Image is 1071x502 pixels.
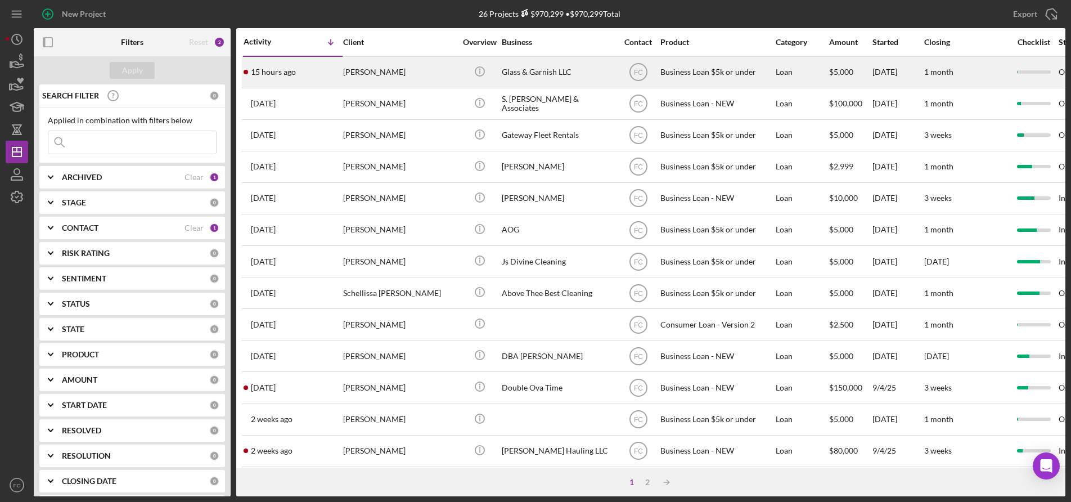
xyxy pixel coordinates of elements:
text: FC [634,447,643,455]
time: 1 month [924,414,953,424]
div: Business [502,38,614,47]
div: Consumer Loan - Version 2 [660,310,773,339]
div: $970,299 [519,9,564,19]
text: FC [634,416,643,424]
div: yxl kennels [502,468,614,497]
div: [DATE] [872,468,923,497]
div: S. [PERSON_NAME] & Associates [502,89,614,119]
div: Loan [776,436,828,466]
div: Loan [776,120,828,150]
div: Business Loan $5k or under [660,120,773,150]
div: Applied in combination with filters below [48,116,217,125]
div: [PERSON_NAME] [343,405,456,434]
div: [PERSON_NAME] [343,341,456,371]
div: Above Thee Best Cleaning [502,278,614,308]
div: 2 [640,478,655,487]
div: Clear [184,223,204,232]
b: PRODUCT [62,350,99,359]
div: [DATE] [872,341,923,371]
div: Loan [776,89,828,119]
span: $5,000 [829,288,853,298]
time: 1 month [924,162,953,171]
div: Overview [458,38,501,47]
div: Amount [829,38,871,47]
div: Loan [776,152,828,182]
div: Business Loan $5k or under [660,246,773,276]
div: [PERSON_NAME] [343,436,456,466]
div: [PERSON_NAME] [343,373,456,402]
div: 0 [209,400,219,410]
div: 0 [209,349,219,360]
div: Business Loan $5k or under [660,405,773,434]
div: [PERSON_NAME] [343,152,456,182]
div: Loan [776,278,828,308]
b: SEARCH FILTER [42,91,99,100]
div: [DATE] [872,246,923,276]
time: 1 month [924,288,953,298]
b: RESOLUTION [62,451,111,460]
div: New Project [62,3,106,25]
b: STATE [62,325,84,334]
div: [DATE] [872,89,923,119]
div: Loan [776,373,828,402]
span: $150,000 [829,383,862,392]
div: Business Loan $5k or under [660,468,773,497]
time: 2025-09-19 00:36 [251,415,292,424]
div: [PERSON_NAME] [343,57,456,87]
time: 3 weeks [924,383,952,392]
button: FC [6,474,28,496]
div: 0 [209,451,219,461]
time: 2025-09-18 03:18 [251,446,292,455]
div: Business Loan $5k or under [660,57,773,87]
span: $5,000 [829,257,853,266]
b: Filters [121,38,143,47]
span: $2,999 [829,162,853,171]
text: FC [634,226,643,234]
div: Export [1013,3,1037,25]
div: Reset [189,38,208,47]
div: Business Loan - NEW [660,436,773,466]
time: 2025-09-23 19:50 [251,225,276,234]
div: [PERSON_NAME] [343,310,456,339]
div: [PERSON_NAME] [343,468,456,497]
div: Loan [776,57,828,87]
text: FC [634,163,643,171]
button: Export [1002,3,1065,25]
div: [PERSON_NAME] [343,183,456,213]
text: FC [634,321,643,329]
div: Apply [122,62,143,79]
text: FC [13,482,21,488]
div: Gateway Fleet Rentals [502,120,614,150]
div: [DATE] [872,120,923,150]
text: FC [634,289,643,297]
b: STATUS [62,299,90,308]
div: [PERSON_NAME] [343,89,456,119]
time: 1 month [924,67,953,77]
span: $5,000 [829,414,853,424]
div: [DATE] [872,310,923,339]
time: 2025-09-21 23:51 [251,320,276,329]
div: Business Loan $5k or under [660,152,773,182]
div: 0 [209,299,219,309]
time: 2025-09-21 01:48 [251,352,276,361]
div: 9/4/25 [872,436,923,466]
time: 2025-09-24 17:57 [251,162,276,171]
div: AOG [502,215,614,245]
time: 3 weeks [924,193,952,203]
b: START DATE [62,401,107,410]
b: ARCHIVED [62,173,102,182]
time: 2025-09-25 17:03 [251,99,276,108]
div: 1 [624,478,640,487]
time: 3 weeks [924,446,952,455]
div: Business Loan - NEW [660,183,773,213]
div: [DATE] [872,57,923,87]
div: Checklist [1010,38,1057,47]
text: FC [634,100,643,108]
b: STAGE [62,198,86,207]
time: 1 month [924,225,953,234]
div: [PERSON_NAME] [502,152,614,182]
button: Apply [110,62,155,79]
div: 26 Projects • $970,299 Total [479,9,620,19]
div: Business Loan $5k or under [660,215,773,245]
div: 0 [209,198,219,208]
